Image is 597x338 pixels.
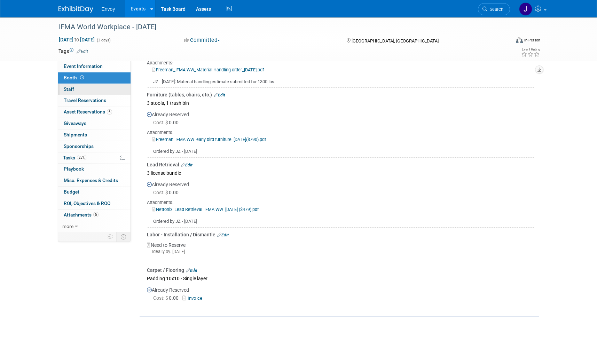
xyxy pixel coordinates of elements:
[58,187,131,198] a: Budget
[153,295,181,301] span: 0.00
[147,91,534,98] div: Furniture (tables, chairs, etc.)
[64,97,106,103] span: Travel Reservations
[521,48,540,51] div: Event Rating
[152,67,264,72] a: Freeman_IFMA WW_Material Handling order_[DATE].pdf
[64,86,74,92] span: Staff
[58,175,131,186] a: Misc. Expenses & Credits
[147,274,534,283] div: Padding 10x10 - Single layer
[153,120,181,125] span: 0.00
[147,38,534,85] div: Already Reserved
[58,210,131,221] a: Attachments5
[62,223,73,229] span: more
[352,38,439,44] span: [GEOGRAPHIC_DATA], [GEOGRAPHIC_DATA]
[147,267,534,274] div: Carpet / Flooring
[116,232,131,241] td: Toggle Event Tabs
[153,120,169,125] span: Cost: $
[153,190,181,195] span: 0.00
[487,7,503,12] span: Search
[63,155,86,160] span: Tasks
[64,212,99,218] span: Attachments
[153,295,169,301] span: Cost: $
[524,38,540,43] div: In-Person
[147,108,534,155] div: Already Reserved
[214,93,225,97] a: Edit
[147,98,534,108] div: 3 stools, 1 trash bin
[58,37,95,43] span: [DATE] [DATE]
[147,161,534,168] div: Lead Retrieval
[73,37,80,42] span: to
[64,143,94,149] span: Sponsorships
[152,207,259,212] a: Netronix_Lead Retrieval_IFMA WW_[DATE] ($479).pdf
[58,72,131,84] a: Booth
[93,212,99,217] span: 5
[58,48,88,55] td: Tags
[58,198,131,209] a: ROI, Objectives & ROO
[64,109,112,115] span: Asset Reservations
[147,213,534,225] div: Ordered by JZ - [DATE]
[104,232,117,241] td: Personalize Event Tab Strip
[64,166,84,172] span: Playbook
[77,155,86,160] span: 25%
[58,221,131,232] a: more
[58,95,131,106] a: Travel Reservations
[186,268,197,273] a: Edit
[77,49,88,54] a: Edit
[64,201,110,206] span: ROI, Objectives & ROO
[147,129,534,136] div: Attachments:
[64,75,85,80] span: Booth
[516,37,523,43] img: Format-Inperson.png
[58,6,93,13] img: ExhibitDay
[147,238,534,260] div: Need to Reserve
[147,73,534,85] div: JZ - [DATE]: Material handling estimate submitted for 1300 lbs.
[217,233,229,237] a: Edit
[58,152,131,164] a: Tasks25%
[79,75,85,80] span: Booth not reserved yet
[64,63,103,69] span: Event Information
[147,231,534,238] div: Labor - Installation / Dismantle
[153,190,169,195] span: Cost: $
[58,141,131,152] a: Sponsorships
[56,21,500,33] div: IFMA World Workplace - [DATE]
[147,199,534,206] div: Attachments:
[469,36,541,47] div: Event Format
[147,60,534,66] div: Attachments:
[58,164,131,175] a: Playbook
[181,163,193,167] a: Edit
[102,6,115,12] span: Envoy
[96,38,111,42] span: (3 days)
[64,132,87,137] span: Shipments
[64,120,86,126] span: Giveaways
[519,2,532,16] img: Joanna Zerga
[64,189,79,195] span: Budget
[58,118,131,129] a: Giveaways
[107,109,112,115] span: 6
[147,249,534,255] div: Ideally by: [DATE]
[58,84,131,95] a: Staff
[58,107,131,118] a: Asset Reservations6
[182,296,205,301] a: Invoice
[147,178,534,225] div: Already Reserved
[478,3,510,15] a: Search
[147,143,534,155] div: Ordered by JZ - [DATE]
[147,168,534,178] div: 3 license bundle
[181,37,223,44] button: Committed
[152,137,266,142] a: Freeman_IFMA WW_early bird furniture_[DATE]($790).pdf
[147,283,534,308] div: Already Reserved
[58,61,131,72] a: Event Information
[58,129,131,141] a: Shipments
[64,178,118,183] span: Misc. Expenses & Credits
